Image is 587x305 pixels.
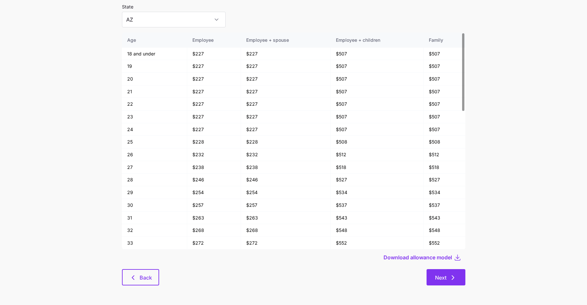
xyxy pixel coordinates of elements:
[246,37,325,44] div: Employee + spouse
[187,148,241,161] td: $232
[384,253,454,261] button: Download allowance model
[122,250,187,262] td: 34
[187,250,241,262] td: $275
[187,199,241,212] td: $257
[241,98,331,111] td: $227
[241,136,331,148] td: $228
[122,199,187,212] td: 30
[187,60,241,73] td: $227
[424,136,465,148] td: $508
[331,161,423,174] td: $518
[424,237,465,250] td: $552
[424,123,465,136] td: $507
[187,98,241,111] td: $227
[122,237,187,250] td: 33
[241,174,331,186] td: $246
[122,224,187,237] td: 32
[241,224,331,237] td: $268
[187,186,241,199] td: $254
[122,161,187,174] td: 27
[331,85,423,98] td: $507
[122,85,187,98] td: 21
[140,274,152,282] span: Back
[435,274,446,282] span: Next
[331,174,423,186] td: $527
[424,98,465,111] td: $507
[424,148,465,161] td: $512
[241,161,331,174] td: $238
[424,174,465,186] td: $527
[187,224,241,237] td: $268
[424,250,465,262] td: $555
[424,85,465,98] td: $507
[122,3,133,10] label: State
[187,174,241,186] td: $246
[331,123,423,136] td: $507
[424,48,465,60] td: $507
[331,48,423,60] td: $507
[187,48,241,60] td: $227
[331,148,423,161] td: $512
[424,224,465,237] td: $548
[122,12,226,27] input: Select a state
[331,186,423,199] td: $534
[384,253,452,261] span: Download allowance model
[122,48,187,60] td: 18 and under
[331,136,423,148] td: $508
[241,186,331,199] td: $254
[187,123,241,136] td: $227
[336,37,418,44] div: Employee + children
[424,60,465,73] td: $507
[122,174,187,186] td: 28
[331,237,423,250] td: $552
[122,186,187,199] td: 29
[424,111,465,123] td: $507
[241,60,331,73] td: $227
[424,186,465,199] td: $534
[331,224,423,237] td: $548
[122,136,187,148] td: 25
[331,212,423,224] td: $543
[187,161,241,174] td: $238
[241,85,331,98] td: $227
[424,161,465,174] td: $518
[187,136,241,148] td: $228
[187,237,241,250] td: $272
[241,73,331,85] td: $227
[187,73,241,85] td: $227
[187,111,241,123] td: $227
[122,269,159,285] button: Back
[241,148,331,161] td: $232
[122,123,187,136] td: 24
[241,111,331,123] td: $227
[331,73,423,85] td: $507
[241,212,331,224] td: $263
[241,48,331,60] td: $227
[241,250,331,262] td: $275
[187,85,241,98] td: $227
[331,60,423,73] td: $507
[331,111,423,123] td: $507
[424,212,465,224] td: $543
[122,98,187,111] td: 22
[241,199,331,212] td: $257
[187,212,241,224] td: $263
[122,111,187,123] td: 23
[331,98,423,111] td: $507
[424,199,465,212] td: $537
[331,250,423,262] td: $555
[127,37,182,44] div: Age
[122,73,187,85] td: 20
[122,60,187,73] td: 19
[122,212,187,224] td: 31
[424,73,465,85] td: $507
[427,269,465,285] button: Next
[241,123,331,136] td: $227
[241,237,331,250] td: $272
[122,148,187,161] td: 26
[192,37,235,44] div: Employee
[429,37,460,44] div: Family
[331,199,423,212] td: $537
